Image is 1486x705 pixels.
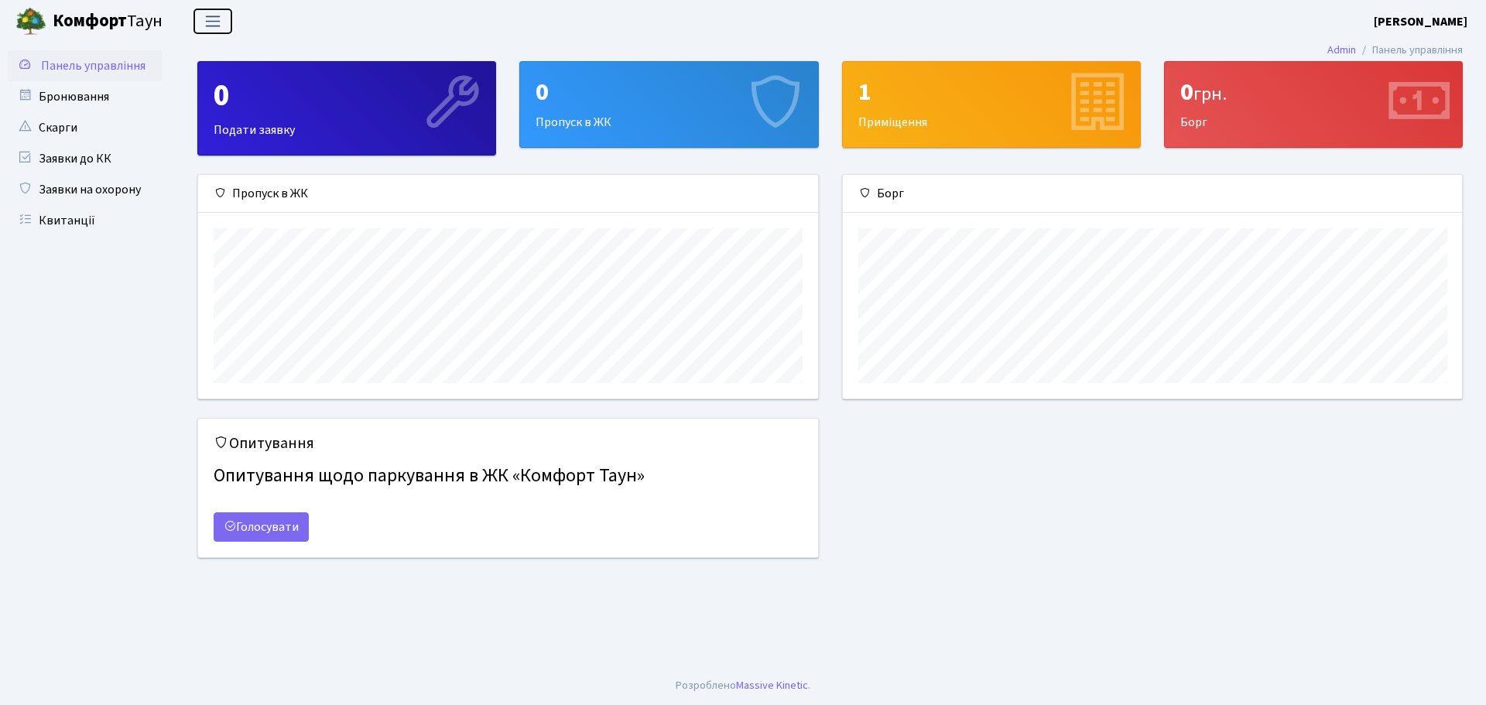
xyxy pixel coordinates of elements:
[1304,34,1486,67] nav: breadcrumb
[198,175,818,213] div: Пропуск в ЖК
[214,434,803,453] h5: Опитування
[842,61,1141,148] a: 1Приміщення
[676,677,736,693] a: Розроблено
[197,61,496,156] a: 0Подати заявку
[8,143,163,174] a: Заявки до КК
[1374,13,1467,30] b: [PERSON_NAME]
[1180,77,1447,107] div: 0
[214,512,309,542] a: Голосувати
[1356,42,1463,59] li: Панель управління
[519,61,818,148] a: 0Пропуск в ЖК
[1193,80,1227,108] span: грн.
[520,62,817,147] div: Пропуск в ЖК
[8,205,163,236] a: Квитанції
[843,62,1140,147] div: Приміщення
[843,175,1463,213] div: Борг
[41,57,146,74] span: Панель управління
[676,677,810,694] div: .
[198,62,495,155] div: Подати заявку
[1165,62,1462,147] div: Борг
[214,459,803,494] h4: Опитування щодо паркування в ЖК «Комфорт Таун»
[8,81,163,112] a: Бронювання
[193,9,232,34] button: Переключити навігацію
[8,174,163,205] a: Заявки на охорону
[53,9,163,35] span: Таун
[858,77,1125,107] div: 1
[53,9,127,33] b: Комфорт
[8,112,163,143] a: Скарги
[15,6,46,37] img: logo.png
[8,50,163,81] a: Панель управління
[1374,12,1467,31] a: [PERSON_NAME]
[736,677,808,693] a: Massive Kinetic
[214,77,480,115] div: 0
[536,77,802,107] div: 0
[1327,42,1356,58] a: Admin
